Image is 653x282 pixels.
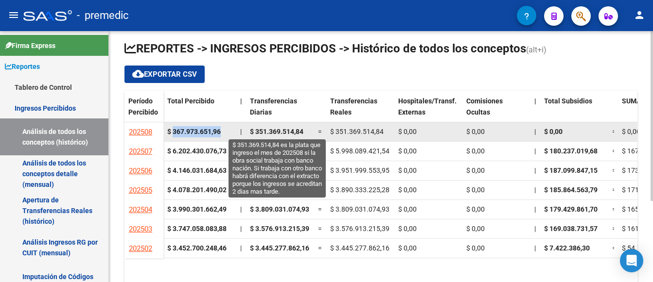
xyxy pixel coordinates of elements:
[622,128,640,135] span: $ 0,00
[526,45,547,54] span: (alt+i)
[612,225,616,232] span: =
[466,147,485,155] span: $ 0,00
[466,128,485,135] span: $ 0,00
[544,186,598,194] span: $ 185.864.563,79
[318,128,322,135] span: =
[612,244,616,252] span: =
[534,244,536,252] span: |
[318,166,322,174] span: =
[534,128,536,135] span: |
[330,186,389,194] span: $ 3.890.333.225,28
[240,244,242,252] span: |
[398,97,457,116] span: Hospitales/Transf. Externas
[167,186,227,194] strong: $ 4.078.201.490,02
[240,128,242,135] span: |
[167,97,214,105] span: Total Percibido
[620,249,643,272] div: Open Intercom Messenger
[534,225,536,232] span: |
[530,91,540,132] datatable-header-cell: |
[330,225,389,232] span: $ 3.576.913.215,39
[330,166,389,174] span: $ 3.951.999.553,95
[5,61,40,72] span: Reportes
[330,244,389,252] span: $ 3.445.277.862,16
[163,91,236,132] datatable-header-cell: Total Percibido
[612,147,616,155] span: =
[544,244,590,252] span: $ 7.422.386,30
[398,147,417,155] span: $ 0,00
[398,166,417,174] span: $ 0,00
[8,9,19,21] mat-icon: menu
[250,225,309,232] span: $ 3.576.913.215,39
[466,225,485,232] span: $ 0,00
[240,225,242,232] span: |
[534,166,536,174] span: |
[129,166,152,175] span: 202506
[240,205,242,213] span: |
[167,128,221,135] strong: $ 367.973.651,96
[132,70,197,79] span: Exportar CSV
[466,244,485,252] span: $ 0,00
[612,166,616,174] span: =
[330,147,389,155] span: $ 5.998.089.421,54
[534,147,536,155] span: |
[330,205,389,213] span: $ 3.809.031.074,93
[250,205,309,213] span: $ 3.809.031.074,93
[129,225,152,233] span: 202503
[534,205,536,213] span: |
[612,128,616,135] span: =
[167,225,227,232] strong: $ 3.747.058.083,88
[398,244,417,252] span: $ 0,00
[612,186,616,194] span: =
[236,91,246,132] datatable-header-cell: |
[462,91,530,132] datatable-header-cell: Comisiones Ocultas
[330,97,377,116] span: Transferencias Reales
[318,225,322,232] span: =
[124,42,526,55] span: REPORTES -> INGRESOS PERCIBIDOS -> Histórico de todos los conceptos
[5,40,55,51] span: Firma Express
[318,205,322,213] span: =
[132,68,144,80] mat-icon: cloud_download
[250,186,309,194] span: $ 3.890.333.225,28
[544,128,563,135] span: $ 0,00
[129,128,152,136] span: 202508
[534,97,536,105] span: |
[318,147,322,155] span: =
[124,91,163,132] datatable-header-cell: Período Percibido
[394,91,462,132] datatable-header-cell: Hospitales/Transf. Externas
[250,128,303,135] span: $ 351.369.514,84
[398,128,417,135] span: $ 0,00
[544,205,598,213] span: $ 179.429.861,70
[246,91,314,132] datatable-header-cell: Transferencias Diarias
[544,97,592,105] span: Total Subsidios
[240,147,242,155] span: |
[129,147,152,156] span: 202507
[398,186,417,194] span: $ 0,00
[124,66,205,83] button: Exportar CSV
[540,91,608,132] datatable-header-cell: Total Subsidios
[250,244,309,252] span: $ 3.445.277.862,16
[167,147,227,155] strong: $ 6.202.430.076,73
[240,186,242,194] span: |
[466,97,503,116] span: Comisiones Ocultas
[128,97,158,116] span: Período Percibido
[466,166,485,174] span: $ 0,00
[544,225,598,232] span: $ 169.038.731,57
[398,205,417,213] span: $ 0,00
[544,147,598,155] span: $ 180.237.019,68
[240,166,242,174] span: |
[326,91,394,132] datatable-header-cell: Transferencias Reales
[634,9,645,21] mat-icon: person
[534,186,536,194] span: |
[129,244,152,253] span: 202502
[544,166,598,174] span: $ 187.099.847,15
[250,147,309,155] span: $ 5.998.089.421,54
[318,244,322,252] span: =
[466,186,485,194] span: $ 0,00
[622,97,641,105] span: SUMA
[318,186,322,194] span: =
[330,128,384,135] span: $ 351.369.514,84
[250,166,309,174] span: $ 3.951.999.553,95
[240,97,242,105] span: |
[398,225,417,232] span: $ 0,00
[129,205,152,214] span: 202504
